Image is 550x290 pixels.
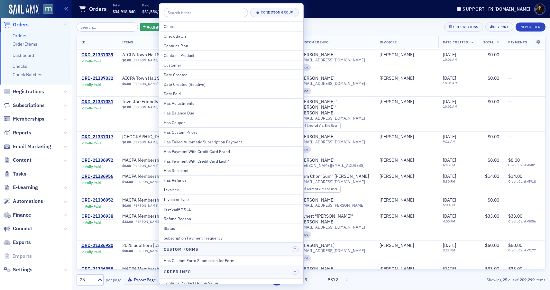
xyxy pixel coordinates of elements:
div: Invoicee Type [164,196,299,202]
span: $50.00 [485,242,499,248]
a: Check Batches [13,72,42,77]
button: Status [159,223,303,233]
span: $50.00 [122,249,133,253]
span: [DATE] [443,197,456,203]
div: Has Failed Automatic Subscription Payment [164,139,299,145]
a: Orders [13,33,26,39]
button: Date Paid [159,89,303,98]
span: Connect [13,225,32,232]
button: Export Page [124,275,160,285]
a: E-Learning [4,184,38,191]
div: [PERSON_NAME] [380,158,414,163]
span: [EMAIL_ADDRESS][DOMAIN_NAME] [300,58,365,62]
span: Email Marketing [13,143,51,150]
a: Subscriptions [4,102,45,109]
button: New Order [516,23,545,32]
img: SailAMX [43,4,53,14]
span: MACPA Membership [122,197,203,203]
span: [EMAIL_ADDRESS][DOMAIN_NAME] [300,81,365,86]
div: Created Via: End User [300,186,341,193]
span: MACPA Town Hall (Rebroadcast of September 2025 airing) [122,134,228,140]
button: Date Created (Relative) [159,79,303,89]
span: Created Via : [307,123,325,128]
button: Has Recipient [159,166,303,175]
span: Credit Card x5056 [508,219,541,223]
span: $0.00 [122,82,131,86]
span: [EMAIL_ADDRESS][DOMAIN_NAME] [300,225,365,230]
span: Registrations [13,88,44,95]
a: AICPA Town Hall Series (Rebroadcast of [DATE]) [122,76,219,81]
div: [PERSON_NAME] "[PERSON_NAME]" [PERSON_NAME] [300,99,371,116]
img: SailAMX [9,5,39,15]
a: [PERSON_NAME] [380,174,414,179]
div: [PERSON_NAME] [300,266,335,272]
div: Has Coupon [164,120,299,125]
span: $33.00 [122,220,133,224]
time: 10:06 AM [443,57,457,62]
div: Date Created [164,72,299,77]
span: $0.00 [122,140,131,144]
a: [PERSON_NAME] [300,76,335,81]
span: Credit Card x5918 [508,179,541,184]
a: [PERSON_NAME] [134,249,160,253]
button: Invoicee [159,185,303,195]
time: 5:00 PM [443,203,455,207]
button: Has Custom Form Submission for Form [159,256,303,265]
div: End User [307,187,337,191]
div: [PERSON_NAME] [380,134,414,140]
div: ORD-21336938 [81,213,113,219]
span: $0.00 [488,75,499,81]
div: Fully Paid [85,141,101,145]
span: Reports [13,129,31,136]
a: Connect [4,225,32,232]
span: $31,556,725 [142,9,165,14]
a: MACPA Membership (Monthly) [122,158,203,163]
button: Has Payment With Credit Card Brand [159,146,303,156]
span: Created Via : [307,187,325,191]
a: [PERSON_NAME] [380,197,414,203]
div: Created Via: End User [300,122,341,129]
a: [PERSON_NAME] [380,52,414,58]
a: Checks [13,63,27,69]
div: Fully Paid [85,165,101,169]
a: [PERSON_NAME] [134,220,160,224]
div: ORD-21336952 [81,197,113,203]
button: [DOMAIN_NAME] [489,7,533,11]
p: Net [199,3,222,7]
a: Gynett "[PERSON_NAME]" [PERSON_NAME] [300,213,371,225]
time: 4:00 PM [443,219,455,223]
p: Refunded [172,3,192,7]
span: Karen White [380,76,434,81]
span: Beth Gittens [380,213,434,219]
a: MACPA Membership (Annual) [122,197,203,203]
span: Invoicee [380,40,397,44]
span: Sum Wong [380,174,434,179]
div: ORD-21337031 [81,99,113,105]
div: ORD-21336956 [81,174,113,179]
div: Check [164,23,299,29]
a: [PERSON_NAME] [133,105,158,109]
button: Export [485,23,513,32]
a: AICPA Town Hall Series (Rebroadcast of [DATE]) [122,52,219,58]
span: [EMAIL_ADDRESS][DOMAIN_NAME] [300,116,365,121]
div: Fully Paid [85,106,101,110]
a: [GEOGRAPHIC_DATA] (Rebroadcast of [DATE] airing) [122,134,228,140]
a: [PERSON_NAME] [380,99,414,105]
div: Has Custom Prices [164,129,299,135]
label: per page [106,277,122,283]
button: Pre-SailAMX ID [159,204,303,214]
div: Contains Product Option Value [164,280,299,286]
span: $14.00 [508,173,522,179]
button: Contains Product Option Value [159,278,303,288]
span: Payments [508,40,527,44]
a: [PERSON_NAME] [300,52,335,58]
a: [PERSON_NAME] [300,243,335,249]
a: [PERSON_NAME] [133,204,158,208]
div: Contains Plan [164,43,299,49]
button: Subscription Payment Frequency [159,233,303,242]
time: 10:04 AM [443,81,457,85]
div: ORD-21336858 [81,266,113,272]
